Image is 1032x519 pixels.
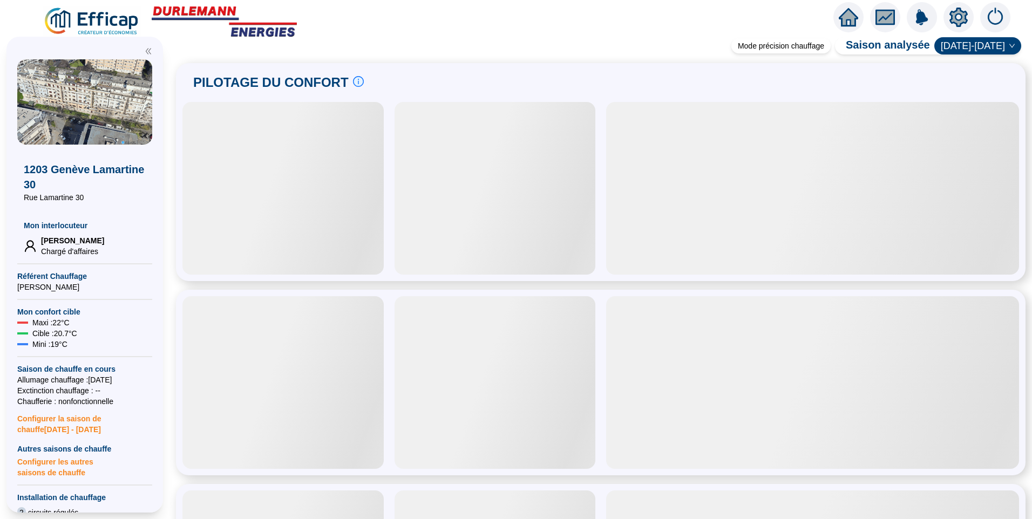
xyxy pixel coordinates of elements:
span: 2 [17,507,26,518]
span: home [839,8,858,27]
span: circuits régulés [28,507,78,518]
span: Chargé d'affaires [41,246,104,257]
span: 2024-2025 [941,38,1015,54]
span: Mon interlocuteur [24,220,146,231]
span: Autres saisons de chauffe [17,443,152,454]
span: Exctinction chauffage : -- [17,385,152,396]
span: Installation de chauffage [17,492,152,503]
span: Rue Lamartine 30 [24,192,146,203]
span: info-circle [353,76,364,87]
span: user [24,240,37,252]
div: Mode précision chauffage [731,38,831,53]
span: Mon confort cible [17,306,152,317]
span: fund [875,8,895,27]
img: alerts [980,2,1010,32]
span: PILOTAGE DU CONFORT [193,74,349,91]
span: Saison analysée [835,37,930,54]
span: setting [949,8,968,27]
span: Maxi : 22 °C [32,317,70,328]
span: Saison de chauffe en cours [17,364,152,374]
span: Allumage chauffage : [DATE] [17,374,152,385]
img: Logo partenaire [152,6,297,37]
span: Cible : 20.7 °C [32,328,77,339]
span: 1203 Genève Lamartine 30 [24,162,146,192]
span: Référent Chauffage [17,271,152,282]
span: down [1009,43,1015,49]
span: [PERSON_NAME] [41,235,104,246]
span: Mini : 19 °C [32,339,67,350]
span: Configurer les autres saisons de chauffe [17,454,152,478]
span: Chaufferie : non fonctionnelle [17,396,152,407]
img: alerts [907,2,937,32]
img: efficap energie logo [43,6,141,37]
span: [PERSON_NAME] [17,282,152,292]
span: double-left [145,47,152,55]
span: Configurer la saison de chauffe [DATE] - [DATE] [17,407,152,435]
